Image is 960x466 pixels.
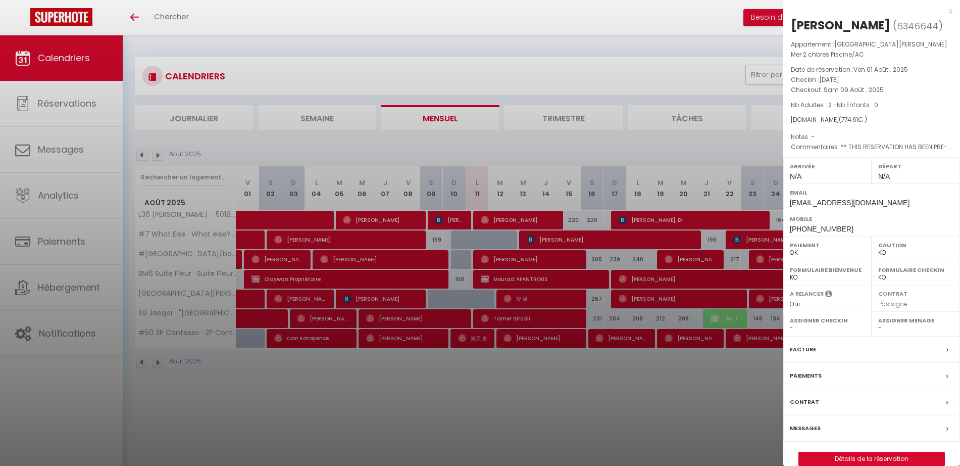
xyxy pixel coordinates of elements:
[839,115,867,124] span: ( € )
[791,101,878,109] span: Nb Adultes : 2 -
[819,75,839,84] span: [DATE]
[824,85,884,94] span: Sam 09 Août . 2025
[878,290,907,296] label: Contrat
[791,17,890,33] div: [PERSON_NAME]
[791,85,952,95] p: Checkout :
[878,265,953,275] label: Formulaire Checkin
[791,40,947,59] span: [GEOGRAPHIC_DATA][PERSON_NAME] Mer 2 chbres Piscine/AC
[790,315,865,325] label: Assigner Checkin
[799,452,944,465] a: Détails de la réservation
[791,142,952,152] p: Commentaires :
[918,424,960,466] iframe: LiveChat chat widget
[790,214,953,224] label: Mobile
[790,161,865,171] label: Arrivée
[790,225,853,233] span: [PHONE_NUMBER]
[790,290,824,298] label: A relancer
[790,172,801,180] span: N/A
[878,240,953,250] label: Caution
[790,188,953,198] label: Email
[790,370,822,381] label: Paiements
[878,161,953,171] label: Départ
[790,344,816,355] label: Facture
[791,65,952,75] p: Date de réservation :
[791,115,952,125] div: [DOMAIN_NAME]
[791,75,952,85] p: Checkin :
[791,132,952,142] p: Notes :
[798,452,945,466] button: Détails de la réservation
[791,39,952,60] p: Appartement :
[811,132,815,141] span: -
[790,423,821,434] label: Messages
[878,172,890,180] span: N/A
[841,115,858,124] span: 774.61
[790,265,865,275] label: Formulaire Bienvenue
[893,19,943,33] span: ( )
[790,240,865,250] label: Paiement
[878,315,953,325] label: Assigner Menage
[897,20,938,32] span: 6346644
[825,290,832,301] i: Sélectionner OUI si vous souhaiter envoyer les séquences de messages post-checkout
[783,5,952,17] div: x
[878,300,907,308] span: Pas signé
[790,199,910,207] span: [EMAIL_ADDRESS][DOMAIN_NAME]
[837,101,878,109] span: Nb Enfants : 0
[853,65,908,74] span: Ven 01 Août . 2025
[790,397,819,407] label: Contrat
